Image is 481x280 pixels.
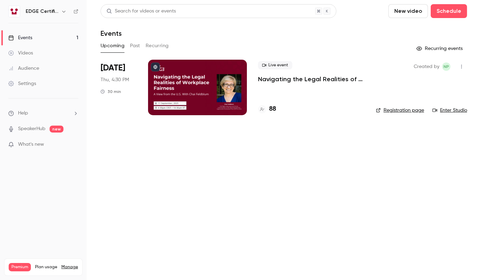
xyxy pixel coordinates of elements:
[442,62,450,71] span: Nina Pearson
[258,75,365,83] a: Navigating the Legal Realities of Workplace Fairness, a View from the U.S. With [PERSON_NAME]
[9,6,20,17] img: EDGE Certification
[106,8,176,15] div: Search for videos or events
[18,18,76,24] div: Domain: [DOMAIN_NAME]
[376,107,424,114] a: Registration page
[146,40,169,51] button: Recurring
[101,89,121,94] div: 30 min
[8,50,33,57] div: Videos
[26,8,58,15] h6: EDGE Certification
[35,264,57,270] span: Plan usage
[101,60,137,115] div: Sep 11 Thu, 4:30 PM (Europe/Zurich)
[8,65,39,72] div: Audience
[413,43,467,54] button: Recurring events
[11,18,17,24] img: website_grey.svg
[18,141,44,148] span: What's new
[8,34,32,41] div: Events
[444,62,449,71] span: NP
[11,11,17,17] img: logo_orange.svg
[101,76,129,83] span: Thu, 4:30 PM
[8,110,78,117] li: help-dropdown-opener
[258,61,292,69] span: Live event
[269,104,276,114] h4: 88
[432,107,467,114] a: Enter Studio
[101,29,122,37] h1: Events
[101,62,125,74] span: [DATE]
[8,80,36,87] div: Settings
[101,40,124,51] button: Upcoming
[130,40,140,51] button: Past
[26,41,62,45] div: Domain Overview
[19,11,34,17] div: v 4.0.25
[431,4,467,18] button: Schedule
[18,110,28,117] span: Help
[388,4,428,18] button: New video
[258,104,276,114] a: 88
[18,125,45,133] a: SpeakerHub
[9,263,31,271] span: Premium
[77,41,117,45] div: Keywords by Traffic
[50,126,63,133] span: new
[414,62,439,71] span: Created by
[69,40,75,46] img: tab_keywords_by_traffic_grey.svg
[19,40,24,46] img: tab_domain_overview_orange.svg
[61,264,78,270] a: Manage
